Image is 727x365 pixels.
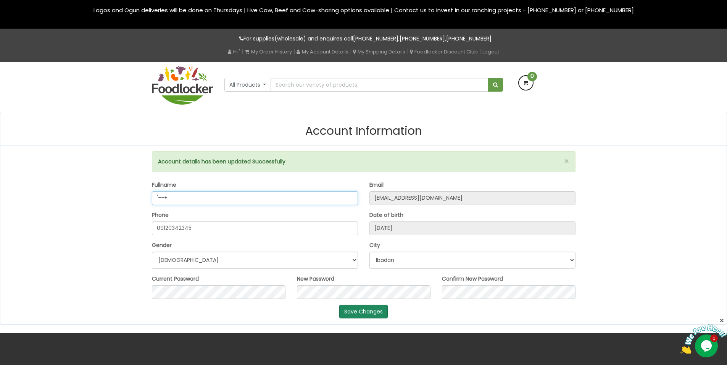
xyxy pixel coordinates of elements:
input: Phone [152,221,358,235]
span: | [293,48,295,55]
label: New Password [297,275,334,283]
iframe: chat widget [680,317,727,354]
button: × [564,157,569,165]
input: someone@example.com [369,191,575,205]
h2: Account Information [6,124,721,137]
a: My Shipping Details [353,48,405,55]
a: [PHONE_NUMBER] [353,35,398,42]
span: 0 [527,72,537,81]
input: Search our variety of products [271,78,488,92]
button: Save Changes [339,305,388,318]
a: My Order History [245,48,292,55]
a: My Account Details [297,48,348,55]
label: Email [369,181,384,189]
label: Confirm New Password [442,275,503,283]
button: All Products [224,78,271,92]
span: Lagos and Ogun deliveries will be done on Thursdays | Live Cow, Beef and Cow-sharing options avai... [93,6,634,14]
a: Hi ' [228,48,240,55]
input: Date of birth [369,221,575,235]
label: Gender [152,241,172,250]
a: Logout [482,48,499,55]
label: Current Password [152,275,199,283]
input: John Doe [152,191,358,205]
label: City [369,241,380,250]
label: Phone [152,211,169,220]
span: | [479,48,481,55]
strong: Account details has been updated Successfully [158,158,285,165]
span: | [350,48,351,55]
a: [PHONE_NUMBER] [446,35,492,42]
span: | [407,48,408,55]
p: For supplies(wholesale) and enquires call , , [152,34,575,43]
a: [PHONE_NUMBER] [400,35,445,42]
span: | [242,48,243,55]
img: FoodLocker [152,66,213,105]
label: Date of birth [369,211,403,220]
label: Fullname [152,181,176,189]
a: Foodlocker Discount Club [410,48,478,55]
